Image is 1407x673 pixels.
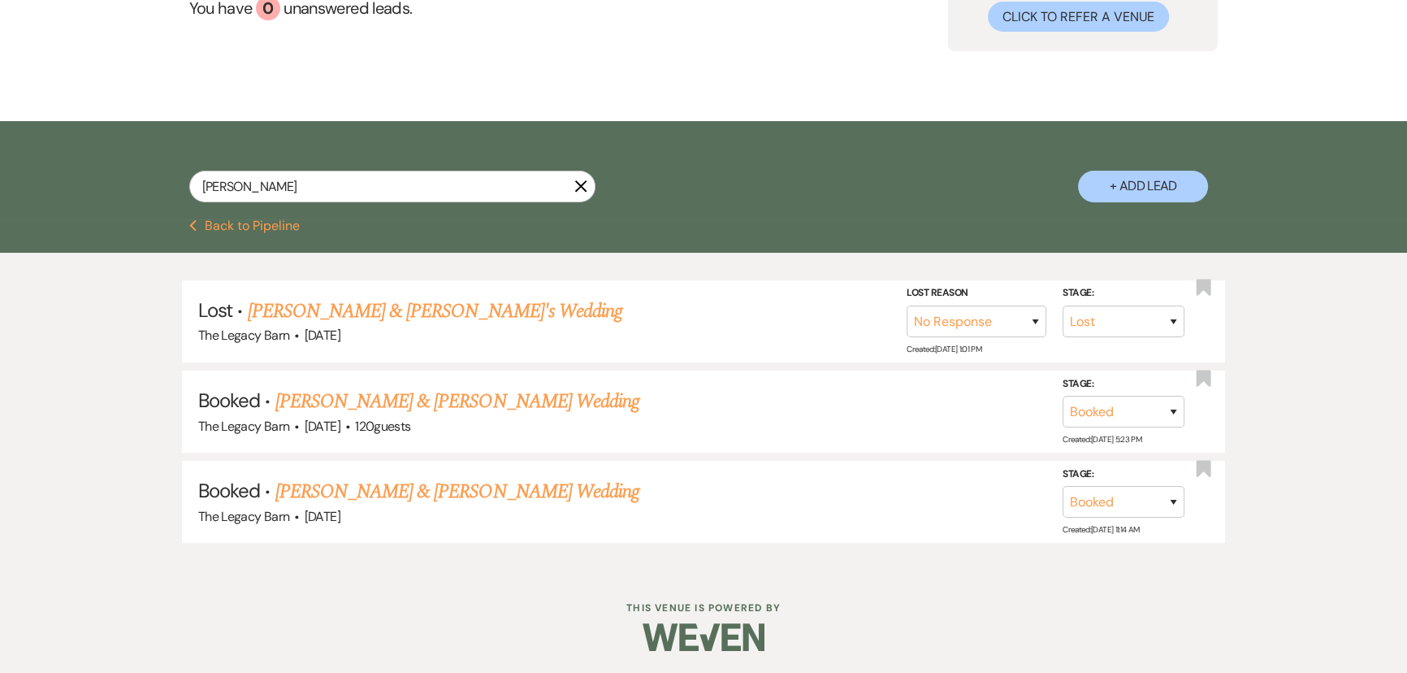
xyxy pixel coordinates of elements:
span: Created: [DATE] 5:23 PM [1063,434,1141,445]
span: The Legacy Barn [198,508,289,525]
span: Booked [198,478,260,503]
span: Created: [DATE] 11:14 AM [1063,524,1139,535]
button: Click to Refer a Venue [988,2,1169,32]
a: [PERSON_NAME] & [PERSON_NAME]'s Wedding [247,297,622,326]
span: [DATE] [305,327,340,344]
label: Stage: [1063,466,1184,484]
button: Back to Pipeline [189,219,301,232]
label: Lost Reason [907,284,1046,302]
span: The Legacy Barn [198,418,289,435]
span: The Legacy Barn [198,327,289,344]
a: [PERSON_NAME] & [PERSON_NAME] Wedding [275,387,639,416]
input: Search by name, event date, email address or phone number [189,171,595,202]
span: 120 guests [355,418,410,435]
span: Lost [198,297,232,323]
span: [DATE] [305,508,340,525]
span: [DATE] [305,418,340,435]
img: Weven Logo [643,609,764,666]
span: Booked [198,388,260,413]
a: [PERSON_NAME] & [PERSON_NAME] Wedding [275,477,639,506]
label: Stage: [1063,376,1184,393]
label: Stage: [1063,284,1184,302]
button: + Add Lead [1078,171,1208,202]
span: Created: [DATE] 1:01 PM [907,344,981,354]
